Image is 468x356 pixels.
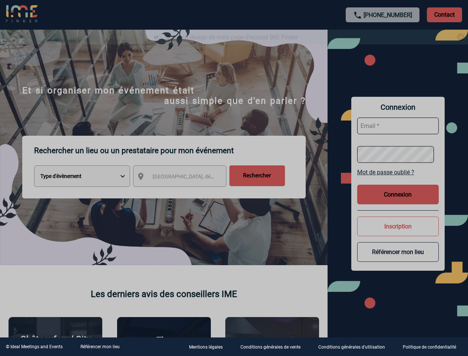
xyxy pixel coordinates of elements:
[397,343,468,350] a: Politique de confidentialité
[240,345,301,350] p: Conditions générales de vente
[235,343,312,350] a: Conditions générales de vente
[403,345,456,350] p: Politique de confidentialité
[189,345,223,350] p: Mentions légales
[318,345,385,350] p: Conditions générales d'utilisation
[183,343,235,350] a: Mentions légales
[6,344,63,349] div: © Ideal Meetings and Events
[312,343,397,350] a: Conditions générales d'utilisation
[80,344,120,349] a: Référencer mon lieu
